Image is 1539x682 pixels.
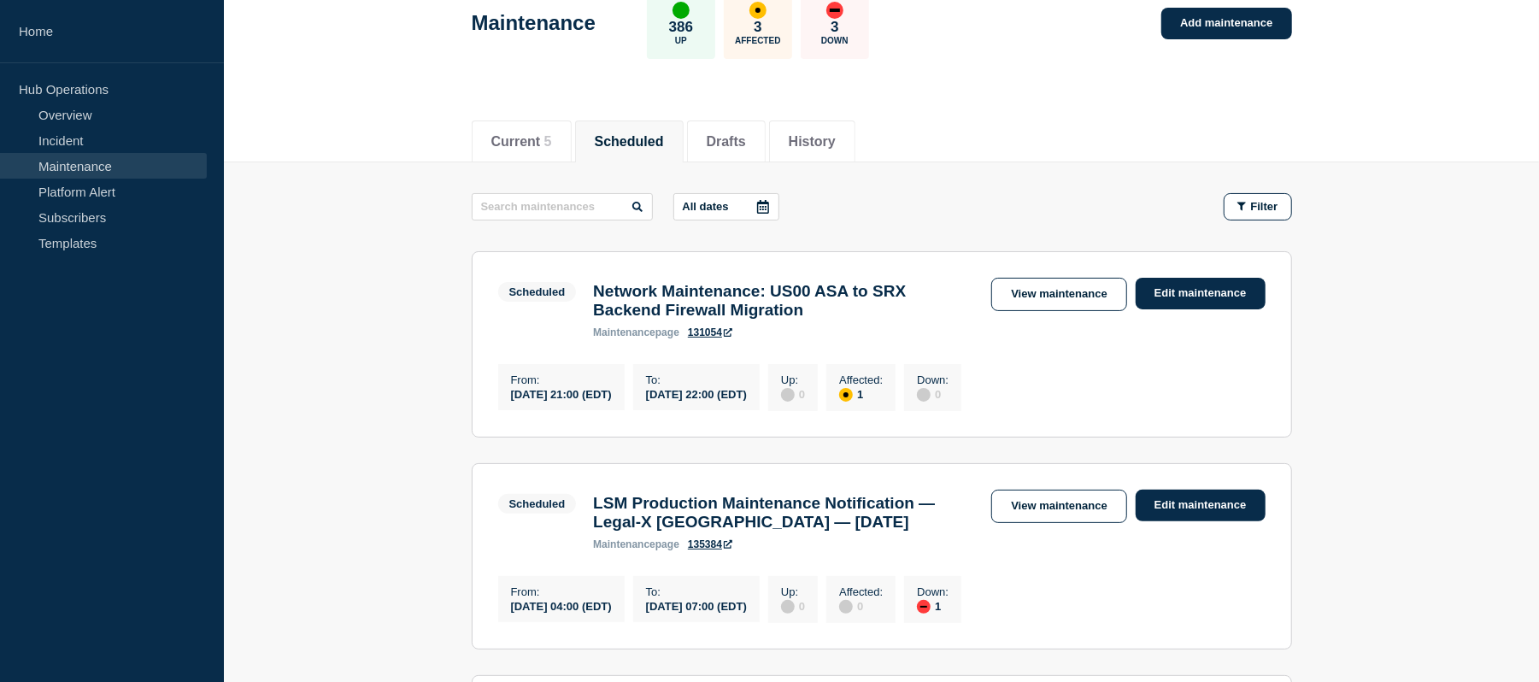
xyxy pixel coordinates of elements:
[511,598,612,613] div: [DATE] 04:00 (EDT)
[917,600,931,614] div: down
[595,134,664,150] button: Scheduled
[646,598,747,613] div: [DATE] 07:00 (EDT)
[749,2,767,19] div: affected
[593,538,655,550] span: maintenance
[593,326,655,338] span: maintenance
[673,2,690,19] div: up
[917,388,931,402] div: disabled
[1251,200,1278,213] span: Filter
[511,585,612,598] p: From :
[839,598,883,614] div: 0
[781,373,805,386] p: Up :
[789,134,836,150] button: History
[781,598,805,614] div: 0
[839,386,883,402] div: 1
[917,386,949,402] div: 0
[839,585,883,598] p: Affected :
[1136,490,1266,521] a: Edit maintenance
[821,36,849,45] p: Down
[673,193,779,220] button: All dates
[1161,8,1291,39] a: Add maintenance
[781,388,795,402] div: disabled
[991,490,1126,523] a: View maintenance
[781,600,795,614] div: disabled
[917,585,949,598] p: Down :
[917,373,949,386] p: Down :
[839,388,853,402] div: affected
[646,585,747,598] p: To :
[707,134,746,150] button: Drafts
[511,373,612,386] p: From :
[509,285,566,298] div: Scheduled
[754,19,761,36] p: 3
[1224,193,1292,220] button: Filter
[646,386,747,401] div: [DATE] 22:00 (EDT)
[781,386,805,402] div: 0
[1136,278,1266,309] a: Edit maintenance
[646,373,747,386] p: To :
[839,373,883,386] p: Affected :
[831,19,838,36] p: 3
[509,497,566,510] div: Scheduled
[917,598,949,614] div: 1
[593,538,679,550] p: page
[675,36,687,45] p: Up
[669,19,693,36] p: 386
[735,36,780,45] p: Affected
[491,134,552,150] button: Current 5
[688,538,732,550] a: 135384
[593,494,974,532] h3: LSM Production Maintenance Notification — Legal-X [GEOGRAPHIC_DATA] — [DATE]
[472,11,596,35] h1: Maintenance
[511,386,612,401] div: [DATE] 21:00 (EDT)
[991,278,1126,311] a: View maintenance
[593,282,974,320] h3: Network Maintenance: US00 ASA to SRX Backend Firewall Migration
[683,200,729,213] p: All dates
[472,193,653,220] input: Search maintenances
[593,326,679,338] p: page
[839,600,853,614] div: disabled
[688,326,732,338] a: 131054
[544,134,552,149] span: 5
[781,585,805,598] p: Up :
[826,2,843,19] div: down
